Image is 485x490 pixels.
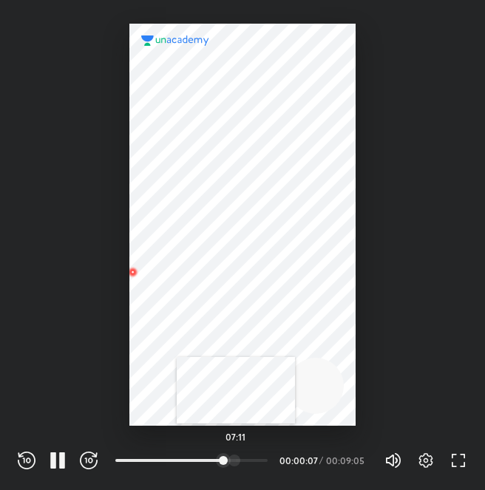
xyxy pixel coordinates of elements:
h5: 07:11 [225,432,245,441]
div: / [319,456,323,465]
div: 00:00:07 [279,456,316,465]
div: 00:09:05 [326,456,367,465]
img: logo.2a7e12a2.svg [141,35,209,46]
img: wMgqJGBwKWe8AAAAABJRU5ErkJggg== [124,263,142,281]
